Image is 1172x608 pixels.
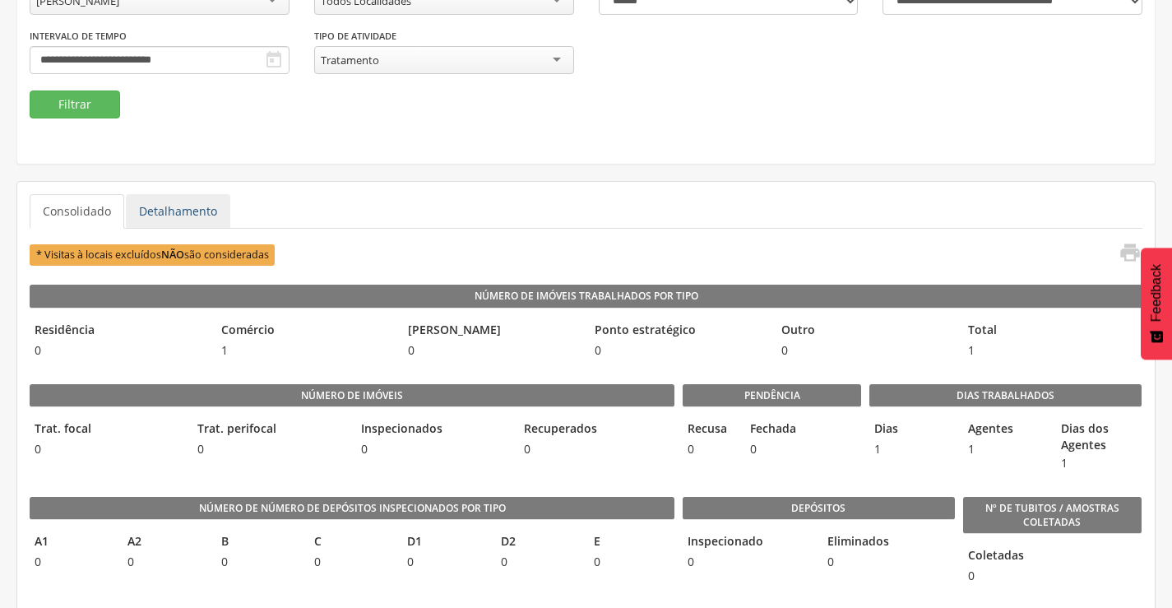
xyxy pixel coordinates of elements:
[496,533,581,552] legend: D2
[1141,248,1172,360] button: Feedback - Mostrar pesquisa
[309,533,394,552] legend: C
[869,384,1141,407] legend: Dias Trabalhados
[963,342,1142,359] span: 1
[519,420,674,439] legend: Recuperados
[216,322,395,341] legend: Comércio
[30,554,114,570] span: 0
[1056,455,1141,471] span: 1
[822,554,954,570] span: 0
[963,420,1048,439] legend: Agentes
[1119,241,1142,264] i: 
[161,248,184,262] b: NÃO
[30,244,275,265] span: * Visitas à locais excluídos são consideradas
[869,420,954,439] legend: Dias
[123,554,207,570] span: 0
[30,384,674,407] legend: Número de imóveis
[216,342,395,359] span: 1
[589,533,674,552] legend: E
[403,322,581,341] legend: [PERSON_NAME]
[822,533,954,552] legend: Eliminados
[30,441,184,457] span: 0
[963,322,1142,341] legend: Total
[776,322,955,341] legend: Outro
[216,533,301,552] legend: B
[683,497,954,520] legend: Depósitos
[192,441,347,457] span: 0
[126,194,230,229] a: Detalhamento
[30,322,208,341] legend: Residência
[403,342,581,359] span: 0
[589,554,674,570] span: 0
[590,342,768,359] span: 0
[519,441,674,457] span: 0
[963,547,973,566] legend: Coletadas
[264,50,284,70] i: 
[869,441,954,457] span: 1
[1149,264,1164,322] span: Feedback
[30,497,674,520] legend: Número de Número de Depósitos Inspecionados por Tipo
[314,30,396,43] label: Tipo de Atividade
[30,285,1142,308] legend: Número de Imóveis Trabalhados por Tipo
[496,554,581,570] span: 0
[683,384,861,407] legend: Pendência
[745,420,799,439] legend: Fechada
[745,441,799,457] span: 0
[402,554,487,570] span: 0
[356,441,511,457] span: 0
[321,53,379,67] div: Tratamento
[30,91,120,118] button: Filtrar
[216,554,301,570] span: 0
[123,533,207,552] legend: A2
[963,568,973,584] span: 0
[30,533,114,552] legend: A1
[30,342,208,359] span: 0
[590,322,768,341] legend: Ponto estratégico
[683,554,814,570] span: 0
[356,420,511,439] legend: Inspecionados
[1109,241,1142,268] a: 
[402,533,487,552] legend: D1
[1056,420,1141,453] legend: Dias dos Agentes
[30,30,127,43] label: Intervalo de Tempo
[776,342,955,359] span: 0
[963,497,1142,534] legend: Nº de Tubitos / Amostras coletadas
[192,420,347,439] legend: Trat. perifocal
[683,441,737,457] span: 0
[30,420,184,439] legend: Trat. focal
[30,194,124,229] a: Consolidado
[683,420,737,439] legend: Recusa
[683,533,814,552] legend: Inspecionado
[309,554,394,570] span: 0
[963,441,1048,457] span: 1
